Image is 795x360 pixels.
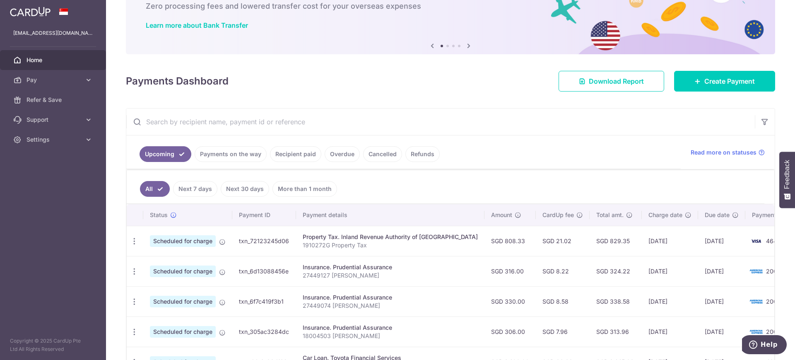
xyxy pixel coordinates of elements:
[150,326,216,338] span: Scheduled for charge
[232,286,296,317] td: txn_6f7c419f3b1
[146,1,755,11] h6: Zero processing fees and lowered transfer cost for your overseas expenses
[296,204,484,226] th: Payment details
[648,211,682,219] span: Charge date
[705,211,730,219] span: Due date
[596,211,624,219] span: Total amt.
[642,226,698,256] td: [DATE]
[140,146,191,162] a: Upcoming
[484,317,536,347] td: SGD 306.00
[542,211,574,219] span: CardUp fee
[559,71,664,92] a: Download Report
[150,296,216,307] span: Scheduled for charge
[748,266,764,276] img: Bank Card
[150,235,216,247] span: Scheduled for charge
[642,286,698,317] td: [DATE]
[232,226,296,256] td: txn_72123245d06
[590,256,642,286] td: SGD 324.22
[303,324,478,332] div: Insurance. Prudential Assurance
[698,226,745,256] td: [DATE]
[303,271,478,280] p: 27449127 [PERSON_NAME]
[484,226,536,256] td: SGD 808.33
[779,152,795,208] button: Feedback - Show survey
[303,332,478,340] p: 18004503 [PERSON_NAME]
[691,148,765,157] a: Read more on statuses
[536,226,590,256] td: SGD 21.02
[232,317,296,347] td: txn_305ac3284dc
[491,211,512,219] span: Amount
[126,109,755,135] input: Search by recipient name, payment id or reference
[303,302,478,310] p: 27449074 [PERSON_NAME]
[146,21,248,29] a: Learn more about Bank Transfer
[272,181,337,197] a: More than 1 month
[704,76,755,86] span: Create Payment
[691,148,756,157] span: Read more on statuses
[303,293,478,302] div: Insurance. Prudential Assurance
[303,263,478,271] div: Insurance. Prudential Assurance
[325,146,360,162] a: Overdue
[484,256,536,286] td: SGD 316.00
[13,29,93,37] p: [EMAIL_ADDRESS][DOMAIN_NAME]
[150,211,168,219] span: Status
[10,7,51,17] img: CardUp
[748,297,764,307] img: Bank Card
[766,328,781,335] span: 2002
[748,327,764,337] img: Bank Card
[766,237,780,244] span: 4641
[590,286,642,317] td: SGD 338.58
[698,317,745,347] td: [DATE]
[26,96,81,104] span: Refer & Save
[590,226,642,256] td: SGD 829.35
[26,135,81,144] span: Settings
[642,256,698,286] td: [DATE]
[748,236,764,246] img: Bank Card
[26,56,81,64] span: Home
[26,116,81,124] span: Support
[698,286,745,317] td: [DATE]
[405,146,440,162] a: Refunds
[232,256,296,286] td: txn_6d13088456e
[140,181,170,197] a: All
[270,146,321,162] a: Recipient paid
[783,160,791,189] span: Feedback
[126,74,229,89] h4: Payments Dashboard
[742,335,787,356] iframe: Opens a widget where you can find more information
[766,298,781,305] span: 2002
[536,286,590,317] td: SGD 8.58
[484,286,536,317] td: SGD 330.00
[221,181,269,197] a: Next 30 days
[642,317,698,347] td: [DATE]
[674,71,775,92] a: Create Payment
[536,317,590,347] td: SGD 7.96
[195,146,267,162] a: Payments on the way
[232,204,296,226] th: Payment ID
[536,256,590,286] td: SGD 8.22
[303,233,478,241] div: Property Tax. Inland Revenue Authority of [GEOGRAPHIC_DATA]
[363,146,402,162] a: Cancelled
[303,241,478,249] p: 1910272G Property Tax
[173,181,217,197] a: Next 7 days
[698,256,745,286] td: [DATE]
[26,76,81,84] span: Pay
[589,76,644,86] span: Download Report
[590,317,642,347] td: SGD 313.96
[150,266,216,277] span: Scheduled for charge
[766,268,781,275] span: 2002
